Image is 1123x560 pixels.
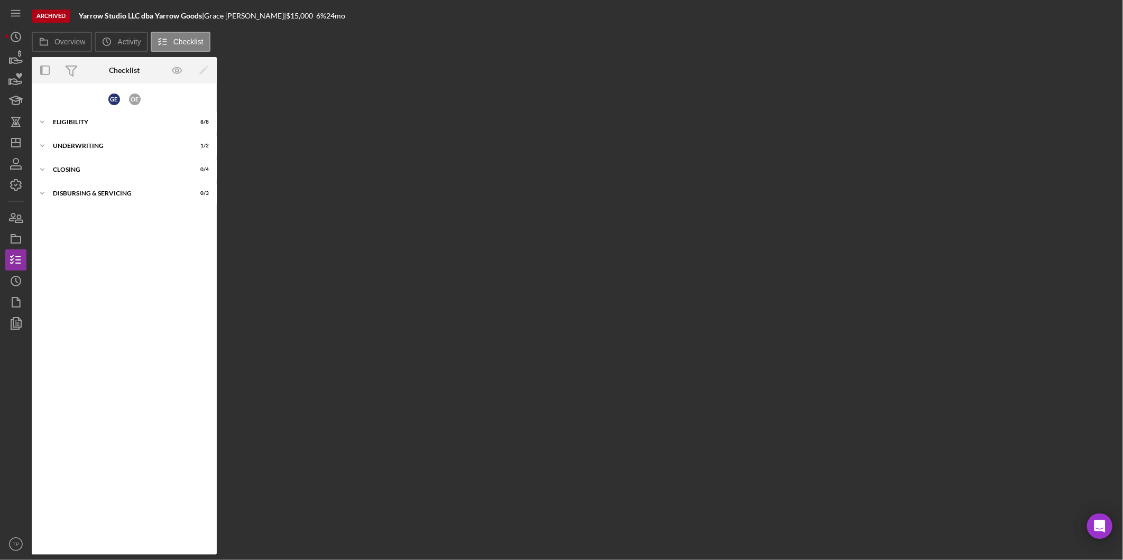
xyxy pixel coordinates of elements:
[286,12,316,20] div: $15,000
[117,38,141,46] label: Activity
[79,11,202,20] b: Yarrow Studio LLC dba Yarrow Goods
[53,143,182,149] div: Underwriting
[326,12,345,20] div: 24 mo
[54,38,85,46] label: Overview
[204,12,286,20] div: Grace [PERSON_NAME] |
[173,38,204,46] label: Checklist
[13,542,19,547] text: TP
[1087,514,1112,539] div: Open Intercom Messenger
[108,94,120,105] div: G E
[151,32,210,52] button: Checklist
[190,190,209,197] div: 0 / 3
[5,534,26,555] button: TP
[190,143,209,149] div: 1 / 2
[190,166,209,173] div: 0 / 4
[32,10,70,23] div: Archived
[79,12,204,20] div: |
[190,119,209,125] div: 8 / 8
[109,66,140,74] div: Checklist
[32,32,92,52] button: Overview
[129,94,141,105] div: O E
[316,12,326,20] div: 6 %
[53,166,182,173] div: Closing
[53,119,182,125] div: Eligibility
[53,190,182,197] div: Disbursing & Servicing
[95,32,148,52] button: Activity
